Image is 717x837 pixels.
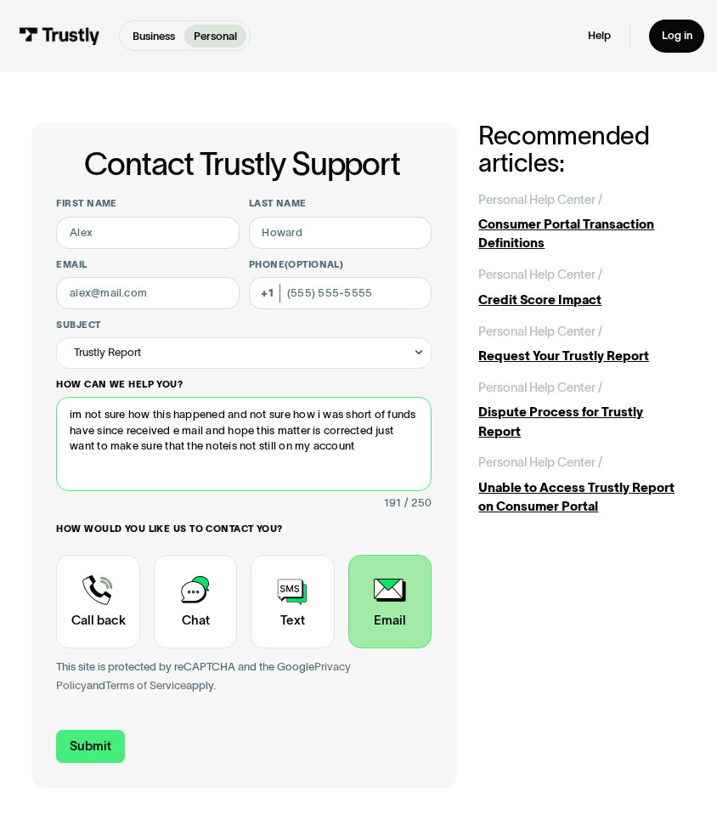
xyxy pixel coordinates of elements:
span: (Optional) [285,259,343,269]
input: Alex [56,217,239,249]
div: / 250 [404,494,432,512]
a: Personal Help Center /Unable to Access Trustly Report on Consumer Portal [478,453,686,516]
div: Trustly Report [56,337,432,369]
input: alex@mail.com [56,277,239,309]
div: Personal Help Center / [478,322,602,341]
label: First name [56,197,239,210]
a: Personal Help Center /Dispute Process for Trustly Report [478,378,686,441]
div: Credit Score Impact [478,291,686,309]
a: Personal Help Center /Credit Score Impact [478,265,686,309]
div: Unable to Access Trustly Report on Consumer Portal [478,478,686,516]
div: Consumer Portal Transaction Definitions [478,215,686,252]
a: Help [588,29,611,43]
p: Personal [194,28,237,44]
a: Personal Help Center /Consumer Portal Transaction Definitions [478,190,686,253]
div: Personal Help Center / [478,190,602,209]
a: Business [123,25,184,48]
label: How would you like us to contact you? [56,523,432,535]
label: Last name [249,197,432,210]
input: Howard [249,217,432,249]
label: Phone [249,258,432,271]
a: Personal Help Center /Request Your Trustly Report [478,322,686,366]
label: Email [56,258,239,271]
div: Trustly Report [74,343,141,362]
div: 191 [384,494,401,512]
p: Business [133,28,175,44]
a: Log in [649,20,705,53]
a: Terms of Service [105,679,186,692]
img: Trustly Logo [19,27,100,44]
h1: Contact Trustly Support [53,147,432,182]
div: Log in [662,29,692,43]
div: Dispute Process for Trustly Report [478,403,686,440]
div: Personal Help Center / [478,265,602,284]
a: Personal [184,25,246,48]
form: Contact Trustly Support [56,197,432,762]
div: Personal Help Center / [478,378,602,397]
div: Request Your Trustly Report [478,347,686,365]
label: Subject [56,319,432,331]
input: (555) 555-5555 [249,277,432,309]
input: Submit [56,730,125,763]
div: This site is protected by reCAPTCHA and the Google and apply. [56,658,432,695]
h2: Recommended articles: [478,122,686,178]
label: How can we help you? [56,378,432,391]
div: Personal Help Center / [478,453,602,472]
